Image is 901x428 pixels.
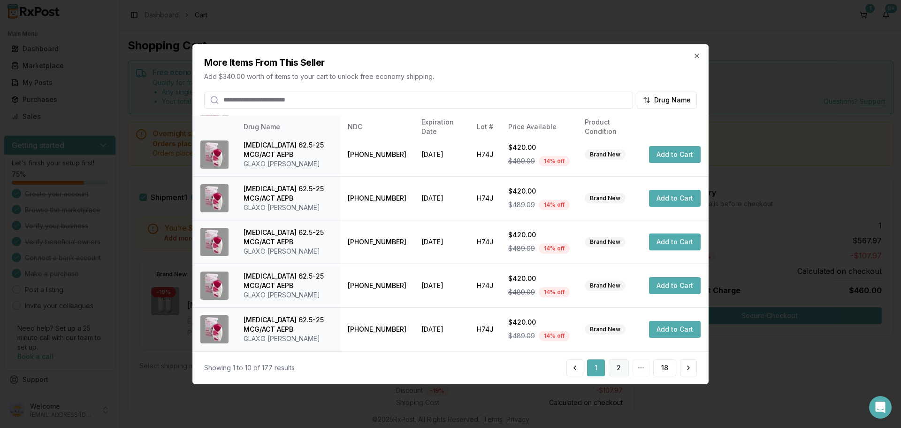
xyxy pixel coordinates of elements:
[244,247,333,256] div: GLAXO [PERSON_NAME]
[414,307,469,351] td: [DATE]
[654,95,691,104] span: Drug Name
[200,228,229,256] img: Anoro Ellipta 62.5-25 MCG/ACT AEPB
[539,331,570,341] div: 14 % off
[200,184,229,212] img: Anoro Ellipta 62.5-25 MCG/ACT AEPB
[244,290,333,300] div: GLAXO [PERSON_NAME]
[469,307,501,351] td: H74J
[508,143,570,152] div: $420.00
[585,324,626,335] div: Brand New
[469,116,501,138] th: Lot #
[340,176,414,220] td: [PHONE_NUMBER]
[649,277,701,294] button: Add to Cart
[244,334,333,343] div: GLAXO [PERSON_NAME]
[340,307,414,351] td: [PHONE_NUMBER]
[340,132,414,176] td: [PHONE_NUMBER]
[577,116,641,138] th: Product Condition
[340,220,414,264] td: [PHONE_NUMBER]
[469,132,501,176] td: H74J
[244,140,333,159] div: [MEDICAL_DATA] 62.5-25 MCG/ACT AEPB
[508,274,570,283] div: $420.00
[508,187,570,196] div: $420.00
[539,156,570,166] div: 14 % off
[414,132,469,176] td: [DATE]
[200,272,229,300] img: Anoro Ellipta 62.5-25 MCG/ACT AEPB
[653,359,676,376] button: 18
[469,176,501,220] td: H74J
[236,116,340,138] th: Drug Name
[539,243,570,254] div: 14 % off
[508,318,570,327] div: $420.00
[585,237,626,247] div: Brand New
[414,176,469,220] td: [DATE]
[609,359,629,376] button: 2
[508,200,535,210] span: $489.09
[469,220,501,264] td: H74J
[340,264,414,307] td: [PHONE_NUMBER]
[539,200,570,210] div: 14 % off
[649,321,701,338] button: Add to Cart
[469,264,501,307] td: H74J
[501,116,577,138] th: Price Available
[585,193,626,203] div: Brand New
[244,228,333,247] div: [MEDICAL_DATA] 62.5-25 MCG/ACT AEPB
[539,287,570,297] div: 14 % off
[244,272,333,290] div: [MEDICAL_DATA] 62.5-25 MCG/ACT AEPB
[204,55,697,69] h2: More Items From This Seller
[414,264,469,307] td: [DATE]
[200,140,229,169] img: Anoro Ellipta 62.5-25 MCG/ACT AEPB
[204,363,295,373] div: Showing 1 to 10 of 177 results
[244,184,333,203] div: [MEDICAL_DATA] 62.5-25 MCG/ACT AEPB
[244,315,333,334] div: [MEDICAL_DATA] 62.5-25 MCG/ACT AEPB
[204,71,697,81] p: Add $340.00 worth of items to your cart to unlock free economy shipping.
[414,116,469,138] th: Expiration Date
[508,156,535,166] span: $489.09
[587,359,605,376] button: 1
[649,190,701,207] button: Add to Cart
[414,220,469,264] td: [DATE]
[244,203,333,212] div: GLAXO [PERSON_NAME]
[244,159,333,169] div: GLAXO [PERSON_NAME]
[585,280,626,291] div: Brand New
[200,315,229,343] img: Anoro Ellipta 62.5-25 MCG/ACT AEPB
[508,230,570,240] div: $420.00
[508,331,535,341] span: $489.09
[637,91,697,108] button: Drug Name
[585,149,626,160] div: Brand New
[508,244,535,253] span: $489.09
[649,233,701,250] button: Add to Cart
[340,116,414,138] th: NDC
[508,288,535,297] span: $489.09
[649,146,701,163] button: Add to Cart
